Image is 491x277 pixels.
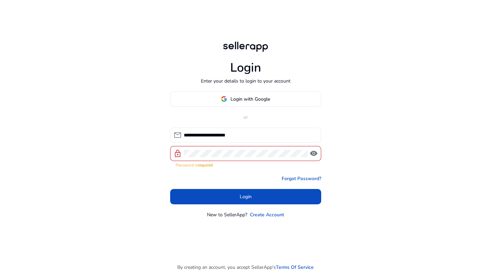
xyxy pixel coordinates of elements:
mat-error: Password is [176,161,316,168]
span: Login [240,193,252,200]
span: mail [174,131,182,139]
a: Terms Of Service [276,264,314,271]
span: visibility [310,149,318,158]
a: Forgot Password? [282,175,321,182]
img: google-logo.svg [221,96,227,102]
p: or [170,114,321,121]
button: Login with Google [170,91,321,107]
p: Enter your details to login to your account [201,77,291,85]
span: lock [174,149,182,158]
a: Create Account [250,211,284,218]
button: Login [170,189,321,204]
p: New to SellerApp? [207,211,247,218]
strong: required [198,162,213,168]
h1: Login [230,60,261,75]
span: Login with Google [230,96,270,103]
